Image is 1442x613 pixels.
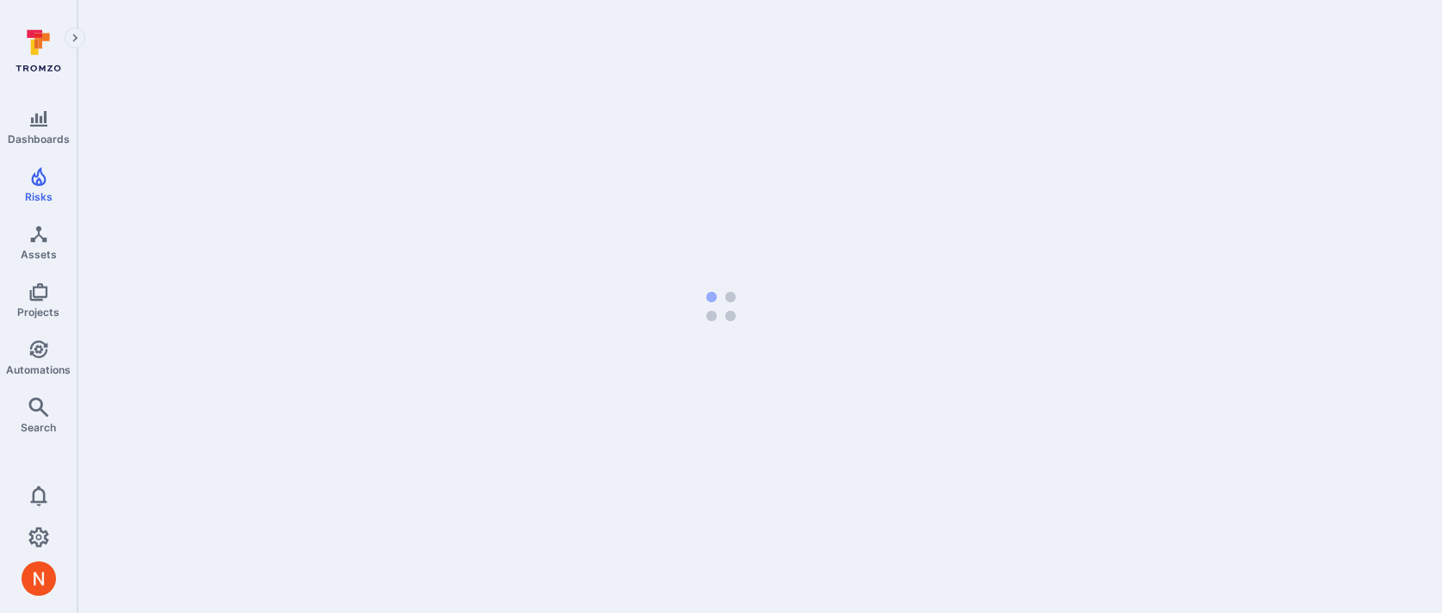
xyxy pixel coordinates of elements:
button: Expand navigation menu [65,28,85,48]
span: Dashboards [8,133,70,146]
div: Neeren Patki [22,561,56,596]
span: Automations [6,363,71,376]
i: Expand navigation menu [69,31,81,46]
img: ACg8ocIprwjrgDQnDsNSk9Ghn5p5-B8DpAKWoJ5Gi9syOE4K59tr4Q=s96-c [22,561,56,596]
span: Assets [21,248,57,261]
span: Search [21,421,56,434]
span: Projects [17,306,59,319]
span: Risks [25,190,53,203]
